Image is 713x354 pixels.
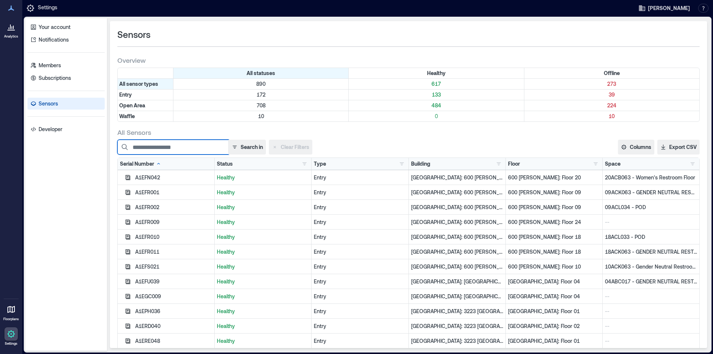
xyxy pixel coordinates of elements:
div: Status [217,160,233,168]
a: Analytics [2,18,20,41]
p: [GEOGRAPHIC_DATA]: 600 [PERSON_NAME] - 011154 [411,248,503,256]
p: [GEOGRAPHIC_DATA]: Floor 04 [508,278,600,285]
p: [GEOGRAPHIC_DATA]: [GEOGRAPHIC_DATA] - 160796 [411,278,503,285]
button: Search in [228,140,266,155]
p: Healthy [217,248,309,256]
div: Filter by Status: Healthy [349,68,524,78]
p: 10 [526,113,698,120]
p: Floorplans [3,317,19,321]
div: Filter by Type: Waffle & Status: Offline [524,111,699,121]
p: Members [39,62,61,69]
div: All sensor types [118,79,173,89]
p: Healthy [217,174,309,181]
div: Type [314,160,326,168]
p: 18ACK063 - GENDER NEUTRAL RESTROOM [605,248,697,256]
div: Filter by Type: Entry [118,90,173,100]
p: 18ACL033 - POD [605,233,697,241]
p: [GEOGRAPHIC_DATA]: Floor 01 [508,337,600,345]
p: [GEOGRAPHIC_DATA]: 600 [PERSON_NAME] - 011154 [411,218,503,226]
p: 484 [350,102,522,109]
p: Subscriptions [39,74,71,82]
p: [GEOGRAPHIC_DATA]: 600 [PERSON_NAME] - 011154 [411,263,503,270]
p: 0 [350,113,522,120]
div: Filter by Type: Entry & Status: Healthy [349,90,524,100]
div: Entry [314,308,406,315]
span: [PERSON_NAME] [648,4,690,12]
a: Settings [2,325,20,348]
div: Filter by Type: Open Area & Status: Offline [524,100,699,111]
button: [PERSON_NAME] [636,2,692,14]
p: 172 [175,91,347,98]
div: A1EFR001 [135,189,212,196]
p: Healthy [217,218,309,226]
div: Space [605,160,621,168]
p: 09ACK063 - GENDER NEUTRAL RESTROOM [605,189,697,196]
p: [GEOGRAPHIC_DATA]: 600 [PERSON_NAME] - 011154 [411,204,503,211]
p: 273 [526,80,698,88]
div: A1EFR002 [135,204,212,211]
p: 04ABC017 - GENDER NEUTRAL RESTROOM [605,278,697,285]
div: Entry [314,337,406,345]
p: [GEOGRAPHIC_DATA]: 600 [PERSON_NAME] - 011154 [411,189,503,196]
p: Healthy [217,293,309,300]
div: A1EPH036 [135,308,212,315]
p: 600 [PERSON_NAME]: Floor 09 [508,189,600,196]
a: Members [27,59,105,71]
p: -- [605,337,697,345]
div: A1EFU039 [135,278,212,285]
p: 10ACK063 - Gender Neutral Restroom Floor [605,263,697,270]
div: Entry [314,233,406,241]
p: 600 [PERSON_NAME]: Floor 18 [508,233,600,241]
p: 708 [175,102,347,109]
a: Developer [27,123,105,135]
div: All statuses [173,68,349,78]
div: A1EFR011 [135,248,212,256]
span: Sensors [117,29,150,40]
p: [GEOGRAPHIC_DATA]: 3223 [GEOGRAPHIC_DATA] - 160205 [411,308,503,315]
span: All Sensors [117,128,151,137]
p: Settings [38,4,57,13]
p: [GEOGRAPHIC_DATA]: 600 [PERSON_NAME] - 011154 [411,233,503,241]
div: Serial Number [120,160,162,168]
a: Your account [27,21,105,33]
a: Notifications [27,34,105,46]
span: Overview [117,56,146,65]
div: A1ERE048 [135,337,212,345]
p: 890 [175,80,347,88]
p: 224 [526,102,698,109]
div: Filter by Type: Waffle & Status: Healthy (0 sensors) [349,111,524,121]
p: [GEOGRAPHIC_DATA]: [GEOGRAPHIC_DATA] - 160796 [411,293,503,300]
p: Healthy [217,204,309,211]
div: Entry [314,189,406,196]
div: Filter by Status: Offline [524,68,699,78]
div: Floor [508,160,520,168]
div: A1EGC009 [135,293,212,300]
div: A1EFN042 [135,174,212,181]
a: Sensors [27,98,105,110]
p: 600 [PERSON_NAME]: Floor 10 [508,263,600,270]
button: Clear Filters [269,140,312,155]
a: Floorplans [1,301,21,324]
div: Entry [314,218,406,226]
div: A1EFR009 [135,218,212,226]
p: 600 [PERSON_NAME]: Floor 24 [508,218,600,226]
p: 10 [175,113,347,120]
p: Healthy [217,308,309,315]
p: 600 [PERSON_NAME]: Floor 20 [508,174,600,181]
p: 09ACL034 - POD [605,204,697,211]
button: Columns [618,140,654,155]
p: 20ACB063 - Women's Restroom Floor [605,174,697,181]
div: Filter by Type: Entry & Status: Offline [524,90,699,100]
p: [GEOGRAPHIC_DATA]: 3223 [GEOGRAPHIC_DATA] - 160205 [411,337,503,345]
div: Entry [314,204,406,211]
p: Healthy [217,337,309,345]
p: -- [605,308,697,315]
div: A1EFS021 [135,263,212,270]
p: Notifications [39,36,69,43]
div: Building [411,160,430,168]
p: Healthy [217,233,309,241]
p: 600 [PERSON_NAME]: Floor 09 [508,204,600,211]
p: 133 [350,91,522,98]
p: Sensors [39,100,58,107]
p: [GEOGRAPHIC_DATA]: Floor 01 [508,308,600,315]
